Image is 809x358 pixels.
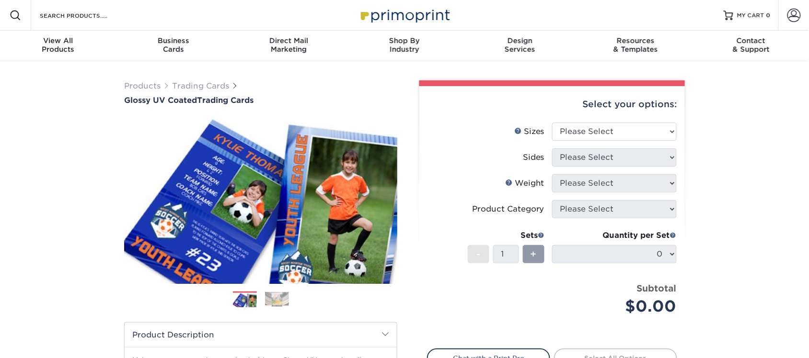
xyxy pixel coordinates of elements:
[125,323,397,347] h2: Product Description
[766,12,771,19] span: 0
[578,31,693,61] a: Resources& Templates
[468,230,544,241] div: Sets
[476,247,481,261] span: -
[472,203,544,215] div: Product Category
[124,81,161,90] a: Products
[347,36,462,54] div: Industry
[347,31,462,61] a: Shop ByIndustry
[347,36,462,45] span: Shop By
[559,295,677,318] div: $0.00
[124,96,397,105] h1: Trading Cards
[231,36,347,45] span: Direct Mail
[578,36,693,54] div: & Templates
[693,36,809,54] div: & Support
[462,31,578,61] a: DesignServices
[505,178,544,189] div: Weight
[116,31,231,61] a: BusinessCards
[172,81,229,90] a: Trading Cards
[462,36,578,45] span: Design
[357,5,452,25] img: Primoprint
[124,106,397,294] img: Glossy UV Coated 01
[427,86,677,123] div: Select your options:
[462,36,578,54] div: Services
[637,283,677,293] strong: Subtotal
[116,36,231,54] div: Cards
[231,36,347,54] div: Marketing
[737,11,764,20] span: MY CART
[124,96,197,105] span: Glossy UV Coated
[233,292,257,309] img: Trading Cards 01
[523,152,544,163] div: Sides
[578,36,693,45] span: Resources
[514,126,544,137] div: Sizes
[116,36,231,45] span: Business
[124,96,397,105] a: Glossy UV CoatedTrading Cards
[552,230,677,241] div: Quantity per Set
[693,31,809,61] a: Contact& Support
[531,247,537,261] span: +
[265,292,289,307] img: Trading Cards 02
[693,36,809,45] span: Contact
[39,10,132,21] input: SEARCH PRODUCTS.....
[231,31,347,61] a: Direct MailMarketing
